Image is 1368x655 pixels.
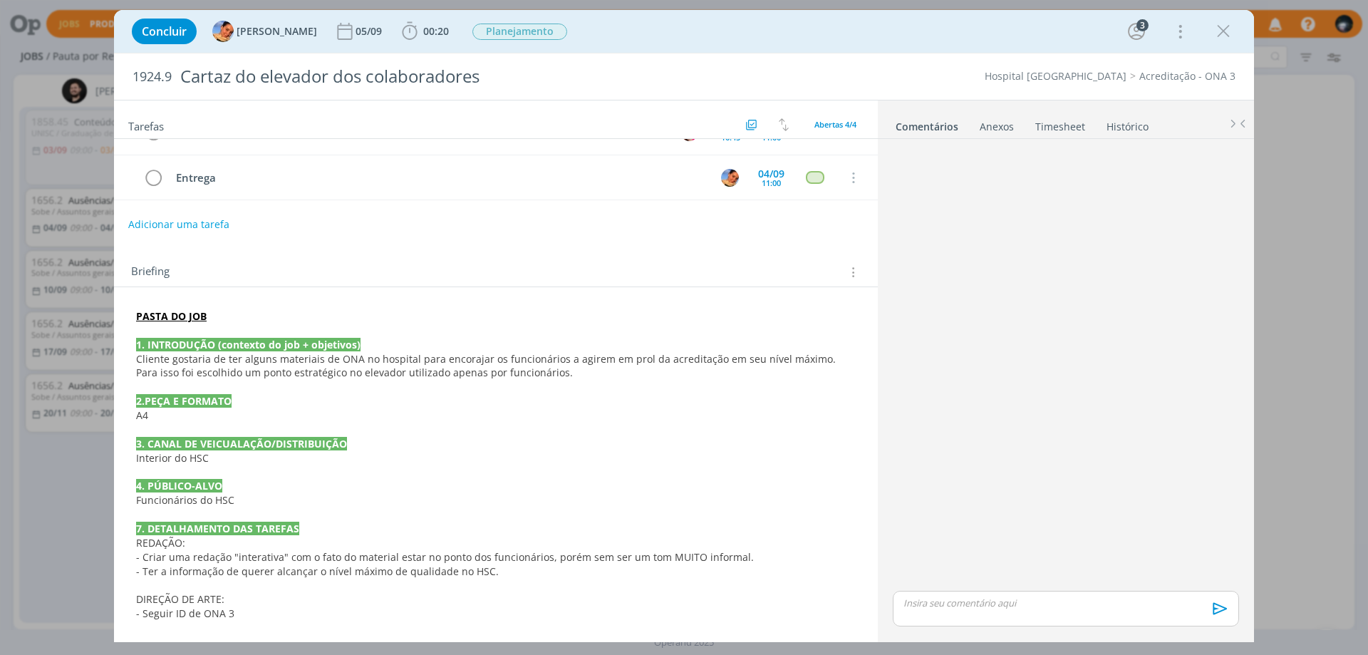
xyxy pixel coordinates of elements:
strong: 1. INTRODUÇÃO (contexto do job + objetivos) [136,338,361,351]
img: L [212,21,234,42]
strong: 4. PÚBLICO-ALVO [136,479,222,492]
span: - Seguir ID de ONA 3 [136,607,234,620]
span: Planejamento [472,24,567,40]
button: Planejamento [472,23,568,41]
span: - Criar uma redação "interativa" com o fato do material estar no ponto dos funcionários, porém se... [136,550,754,564]
a: PASTA DO JOB [136,309,207,323]
div: dialog [114,10,1254,642]
div: 10:45 [721,133,740,141]
div: 11:00 [762,179,781,187]
div: 3 [1136,19,1149,31]
div: 04/09 [758,169,784,179]
span: 00:20 [423,24,449,38]
strong: 3. CANAL DE VEICUALAÇÃO/DISTRIBUIÇÃO [136,437,347,450]
span: Concluir [142,26,187,37]
div: 11:00 [762,133,781,141]
button: 3 [1125,20,1148,43]
span: [PERSON_NAME] [237,26,317,36]
button: L[PERSON_NAME] [212,21,317,42]
a: Hospital [GEOGRAPHIC_DATA] [985,69,1126,83]
span: REDAÇÃO: [136,536,185,550]
strong: 2.PEÇA E FORMATO [136,394,232,408]
span: - Ter a informação de querer alcançar o nível máximo de qualidade no HSC. [136,564,499,578]
img: arrow-down-up.svg [779,118,789,131]
span: 1924.9 [133,69,172,85]
div: Anexos [980,120,1014,134]
span: Interior do HSC [136,451,209,465]
strong: 7. DETALHAMENTO DAS TAREFAS [136,522,299,535]
div: Entrega [170,169,708,187]
span: Abertas 4/4 [814,119,856,130]
img: L [721,169,739,187]
a: Histórico [1106,113,1149,134]
button: Concluir [132,19,197,44]
button: 00:20 [398,20,452,43]
span: Cliente gostaria de ter alguns materiais de ONA no hospital para encorajar os funcionários a agir... [136,352,839,380]
span: Briefing [131,263,170,282]
button: Adicionar uma tarefa [128,212,230,237]
span: Tarefas [128,116,164,133]
span: Funcionários do HSC [136,493,234,507]
button: L [719,167,740,188]
a: Acreditação - ONA 3 [1139,69,1235,83]
span: DIREÇÃO DE ARTE: [136,592,224,606]
div: Cartaz do elevador dos colaboradores [175,59,770,94]
a: Comentários [895,113,959,134]
a: Timesheet [1035,113,1086,134]
span: A4 [136,408,148,422]
div: 05/09 [356,26,385,36]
